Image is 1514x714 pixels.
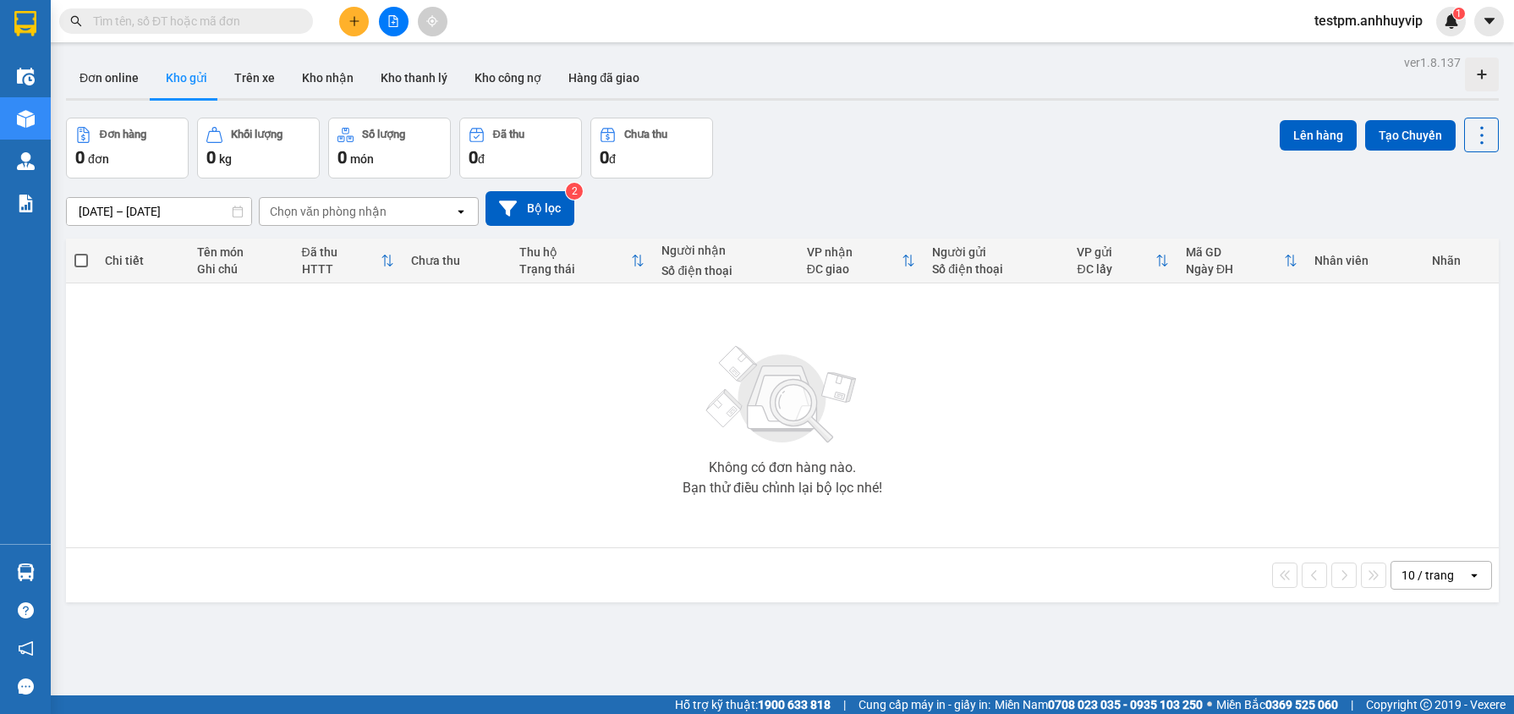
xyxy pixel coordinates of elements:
[566,183,583,200] sup: 2
[100,129,146,140] div: Đơn hàng
[348,15,360,27] span: plus
[519,245,631,259] div: Thu hộ
[1048,698,1203,711] strong: 0708 023 035 - 0935 103 250
[1453,8,1465,19] sup: 1
[1301,10,1436,31] span: testpm.anhhuyvip
[1420,699,1432,711] span: copyright
[231,129,283,140] div: Khối lượng
[1280,120,1357,151] button: Lên hàng
[1465,58,1499,91] div: Tạo kho hàng mới
[478,152,485,166] span: đ
[1216,695,1338,714] span: Miền Bắc
[1351,695,1353,714] span: |
[270,203,387,220] div: Chọn văn phòng nhận
[555,58,653,98] button: Hàng đã giao
[590,118,713,178] button: Chưa thu0đ
[70,15,82,27] span: search
[18,640,34,656] span: notification
[88,152,109,166] span: đơn
[75,147,85,168] span: 0
[469,147,478,168] span: 0
[1432,254,1490,267] div: Nhãn
[807,262,902,276] div: ĐC giao
[17,110,35,128] img: warehouse-icon
[288,58,367,98] button: Kho nhận
[1467,568,1481,582] svg: open
[798,239,924,283] th: Toggle SortBy
[66,118,189,178] button: Đơn hàng0đơn
[932,245,1060,259] div: Người gửi
[293,239,403,283] th: Toggle SortBy
[1077,245,1155,259] div: VP gửi
[418,7,447,36] button: aim
[66,58,152,98] button: Đơn online
[1077,262,1155,276] div: ĐC lấy
[1265,698,1338,711] strong: 0369 525 060
[461,58,555,98] button: Kho công nợ
[454,205,468,218] svg: open
[1365,120,1456,151] button: Tạo Chuyến
[1444,14,1459,29] img: icon-new-feature
[328,118,451,178] button: Số lượng0món
[1207,701,1212,708] span: ⚪️
[302,245,381,259] div: Đã thu
[609,152,616,166] span: đ
[661,264,789,277] div: Số điện thoại
[339,7,369,36] button: plus
[661,244,789,257] div: Người nhận
[337,147,347,168] span: 0
[624,129,667,140] div: Chưa thu
[932,262,1060,276] div: Số điện thoại
[411,254,503,267] div: Chưa thu
[93,12,293,30] input: Tìm tên, số ĐT hoặc mã đơn
[17,68,35,85] img: warehouse-icon
[600,147,609,168] span: 0
[379,7,409,36] button: file-add
[197,245,285,259] div: Tên món
[67,198,251,225] input: Select a date range.
[698,336,867,454] img: svg+xml;base64,PHN2ZyBjbGFzcz0ibGlzdC1wbHVnX19zdmciIHhtbG5zPSJodHRwOi8vd3d3LnczLm9yZy8yMDAwL3N2Zy...
[1482,14,1497,29] span: caret-down
[14,11,36,36] img: logo-vxr
[197,118,320,178] button: Khối lượng0kg
[511,239,653,283] th: Toggle SortBy
[1474,7,1504,36] button: caret-down
[1177,239,1306,283] th: Toggle SortBy
[485,191,574,226] button: Bộ lọc
[675,695,831,714] span: Hỗ trợ kỹ thuật:
[18,678,34,695] span: message
[17,152,35,170] img: warehouse-icon
[206,147,216,168] span: 0
[426,15,438,27] span: aim
[1186,262,1284,276] div: Ngày ĐH
[1068,239,1177,283] th: Toggle SortBy
[493,129,524,140] div: Đã thu
[683,481,882,495] div: Bạn thử điều chỉnh lại bộ lọc nhé!
[459,118,582,178] button: Đã thu0đ
[350,152,374,166] span: món
[219,152,232,166] span: kg
[1402,567,1454,584] div: 10 / trang
[709,461,856,475] div: Không có đơn hàng nào.
[843,695,846,714] span: |
[858,695,990,714] span: Cung cấp máy in - giấy in:
[758,698,831,711] strong: 1900 633 818
[197,262,285,276] div: Ghi chú
[362,129,405,140] div: Số lượng
[302,262,381,276] div: HTTT
[387,15,399,27] span: file-add
[807,245,902,259] div: VP nhận
[105,254,180,267] div: Chi tiết
[519,262,631,276] div: Trạng thái
[152,58,221,98] button: Kho gửi
[1314,254,1415,267] div: Nhân viên
[1186,245,1284,259] div: Mã GD
[995,695,1203,714] span: Miền Nam
[1404,53,1461,72] div: ver 1.8.137
[17,563,35,581] img: warehouse-icon
[18,602,34,618] span: question-circle
[17,195,35,212] img: solution-icon
[1456,8,1462,19] span: 1
[367,58,461,98] button: Kho thanh lý
[221,58,288,98] button: Trên xe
